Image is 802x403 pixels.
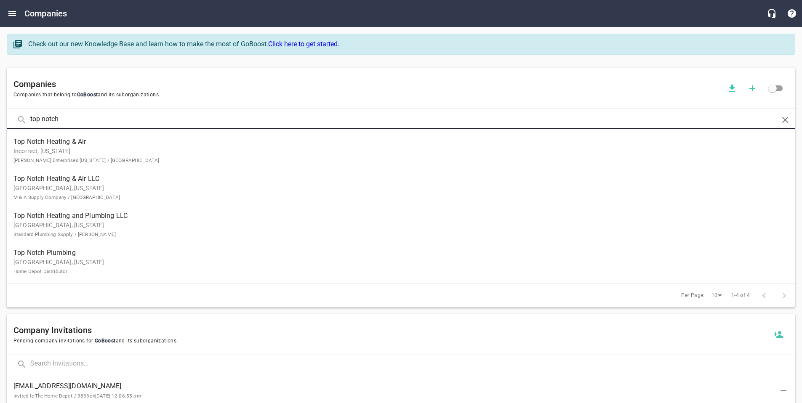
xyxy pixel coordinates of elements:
[30,355,795,373] input: Search Invitations...
[77,92,98,98] span: GoBoost
[13,221,775,239] p: [GEOGRAPHIC_DATA], [US_STATE]
[742,78,762,98] button: Add a new company
[762,78,783,98] span: Click to view all companies
[13,248,775,258] span: Top Notch Plumbing
[13,337,768,345] span: Pending company invitations for and its suborganizations.
[13,211,775,221] span: Top Notch Heating and Plumbing LLC
[681,292,705,300] span: Per Page:
[13,77,722,91] h6: Companies
[24,7,67,20] h6: Companies
[731,292,750,300] span: 1-4 of 4
[13,323,768,337] h6: Company Invitations
[2,3,22,24] button: Open drawer
[13,231,116,237] small: Standard Plumbing Supply / [PERSON_NAME]
[30,111,772,129] input: Search Companies...
[7,132,795,169] a: Top Notch Heating & AirIncorrect, [US_STATE][PERSON_NAME] Enterprises [US_STATE] / [GEOGRAPHIC_DATA]
[7,169,795,206] a: Top Notch Heating & Air LLC[GEOGRAPHIC_DATA], [US_STATE]M & A Supply Company / [GEOGRAPHIC_DATA]
[13,147,775,164] p: Incorrect, [US_STATE]
[782,3,802,24] button: Support Portal
[768,324,789,345] button: Invite a new company
[13,381,775,391] span: [EMAIL_ADDRESS][DOMAIN_NAME]
[708,290,725,301] div: 10
[7,243,795,280] a: Top Notch Plumbing[GEOGRAPHIC_DATA], [US_STATE]Home Depot Distributor
[13,174,775,184] span: Top Notch Heating & Air LLC
[773,381,794,401] button: Delete Invitation
[13,194,120,200] small: M & A Supply Company / [GEOGRAPHIC_DATA]
[762,3,782,24] button: Live Chat
[722,78,742,98] button: Download companies
[268,40,339,48] a: Click here to get started.
[13,137,775,147] span: Top Notch Heating & Air
[13,184,775,201] p: [GEOGRAPHIC_DATA], [US_STATE]
[13,268,67,274] small: Home Depot Distributor
[13,157,159,163] small: [PERSON_NAME] Enterprises [US_STATE] / [GEOGRAPHIC_DATA]
[13,393,141,399] small: Invited to The Home Depot / 3833 on [DATE] 12:06:55 pm
[13,91,722,99] span: Companies that belong to and its suborganizations.
[93,338,115,344] span: GoBoost
[28,39,786,49] div: Check out our new Knowledge Base and learn how to make the most of GoBoost.
[7,206,795,243] a: Top Notch Heating and Plumbing LLC[GEOGRAPHIC_DATA], [US_STATE]Standard Plumbing Supply / [PERSON...
[13,258,775,276] p: [GEOGRAPHIC_DATA], [US_STATE]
